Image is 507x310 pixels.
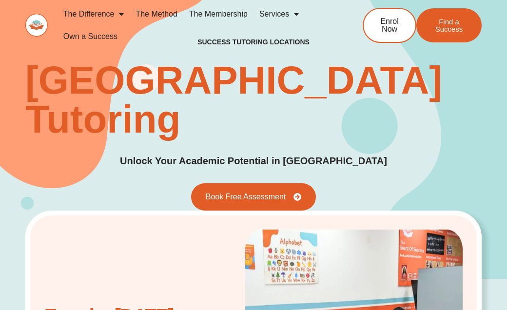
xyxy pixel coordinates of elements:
nav: Menu [58,3,336,48]
h2: [GEOGRAPHIC_DATA] Tutoring [25,61,482,139]
a: The Difference [58,3,130,25]
a: Services [253,3,305,25]
a: Book Free Assessment [191,183,316,211]
span: Find a Success [431,18,467,33]
span: Book Free Assessment [206,193,286,201]
h2: Unlock Your Academic Potential in [GEOGRAPHIC_DATA] [120,154,387,169]
span: Enrol Now [378,18,401,33]
a: Own a Success [58,25,123,48]
a: The Method [130,3,183,25]
iframe: Chat Widget [340,200,507,310]
a: Enrol Now [363,8,416,43]
a: The Membership [183,3,253,25]
a: Find a Success [416,8,482,42]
